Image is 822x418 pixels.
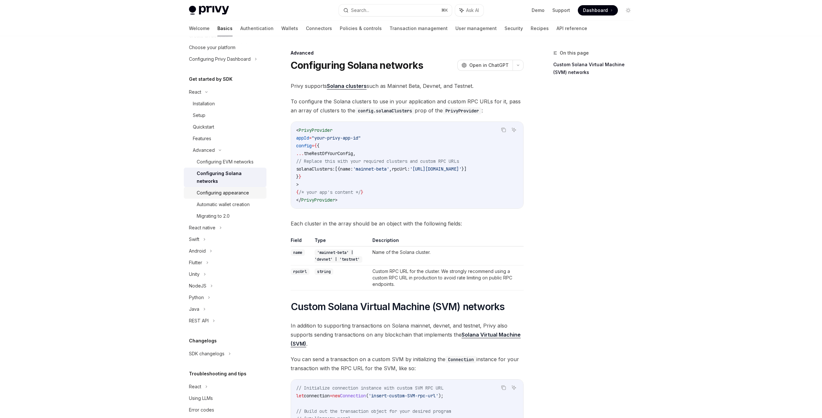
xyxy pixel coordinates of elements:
span: new [332,393,340,399]
span: ⌘ K [441,8,448,13]
span: Custom Solana Virtual Machine (SVM) networks [291,301,505,312]
a: Basics [217,21,233,36]
span: /* your app's content */ [299,189,361,195]
span: 'mainnet-beta' [353,166,389,172]
h5: Get started by SDK [189,75,233,83]
div: Quickstart [193,123,214,131]
div: Android [189,247,206,255]
span: '[URL][DOMAIN_NAME]' [410,166,462,172]
a: Policies & controls [340,21,382,36]
a: Security [505,21,523,36]
a: Configuring appearance [184,187,266,199]
div: Java [189,305,199,313]
div: Advanced [291,50,524,56]
a: User management [455,21,497,36]
span: Connection [340,393,366,399]
h5: Troubleshooting and tips [189,370,246,378]
a: Using LLMs [184,392,266,404]
a: API reference [557,21,587,36]
div: Installation [193,100,215,108]
div: Choose your platform [189,44,235,51]
code: config.solanaClusters [355,107,415,114]
code: PrivyProvider [443,107,482,114]
span: rpcUrl: [392,166,410,172]
a: Recipes [531,21,549,36]
div: Advanced [193,146,215,154]
span: You can send a transaction on a custom SVM by initializing the instance for your transaction with... [291,355,524,373]
div: Flutter [189,259,202,266]
a: Wallets [281,21,298,36]
span: = [309,135,312,141]
a: Automatic wallet creation [184,199,266,210]
a: Migrating to 2.0 [184,210,266,222]
code: rpcUrl [291,268,309,275]
span: > [335,197,338,203]
div: Configuring Privy Dashboard [189,55,251,63]
a: Error codes [184,404,266,416]
span: "your-privy-app-id" [312,135,361,141]
span: ( [366,393,369,399]
a: Transaction management [390,21,448,36]
span: [{ [335,166,340,172]
span: } [299,174,301,180]
div: Unity [189,270,200,278]
span: In addition to supporting transactions on Solana mainnet, devnet, and testnet, Privy also support... [291,321,524,348]
span: , [389,166,392,172]
code: string [315,268,333,275]
div: Configuring Solana networks [197,170,263,185]
div: Automatic wallet creation [197,201,250,208]
span: , [353,151,356,156]
h5: Changelogs [189,337,217,345]
span: < [296,127,299,133]
button: Copy the contents from the code block [499,383,508,392]
span: { [296,189,299,195]
button: Ask AI [510,383,518,392]
div: SDK changelogs [189,350,224,358]
div: React native [189,224,215,232]
div: React [189,88,201,96]
th: Description [370,237,524,246]
span: // Build out the transaction object for your desired program [296,408,451,414]
span: PrivyProvider [299,127,332,133]
span: appId [296,135,309,141]
a: Welcome [189,21,210,36]
span: 'insert-custom-SVM-rpc-url' [369,393,438,399]
div: Python [189,294,204,301]
span: On this page [560,49,589,57]
button: Copy the contents from the code block [499,126,508,134]
a: Authentication [240,21,274,36]
span: connection [304,393,330,399]
span: Dashboard [583,7,608,14]
th: Field [291,237,312,246]
button: Ask AI [455,5,484,16]
a: Features [184,133,266,144]
th: Type [312,237,370,246]
span: To configure the Solana clusters to use in your application and custom RPC URLs for it, pass an a... [291,97,524,115]
button: Ask AI [510,126,518,134]
img: light logo [189,6,229,15]
a: Configuring EVM networks [184,156,266,168]
span: ... [296,151,304,156]
a: Solana Virtual Machine (SVM) [291,331,521,347]
span: // Replace this with your required clusters and custom RPC URLs [296,158,459,164]
div: React [189,383,201,391]
a: Configuring Solana networks [184,168,266,187]
span: { [317,143,319,149]
div: Configuring appearance [197,189,249,197]
div: Migrating to 2.0 [197,212,230,220]
div: Configuring EVM networks [197,158,254,166]
span: let [296,393,304,399]
a: Support [552,7,570,14]
span: Each cluster in the array should be an object with the following fields: [291,219,524,228]
h1: Configuring Solana networks [291,59,423,71]
span: }] [462,166,467,172]
span: = [312,143,314,149]
a: Solana clusters [327,83,367,89]
div: Error codes [189,406,214,414]
div: Swift [189,235,199,243]
span: </ [296,197,301,203]
td: Name of the Solana cluster. [370,246,524,266]
button: Search...⌘K [339,5,452,16]
a: Quickstart [184,121,266,133]
span: = [330,393,332,399]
